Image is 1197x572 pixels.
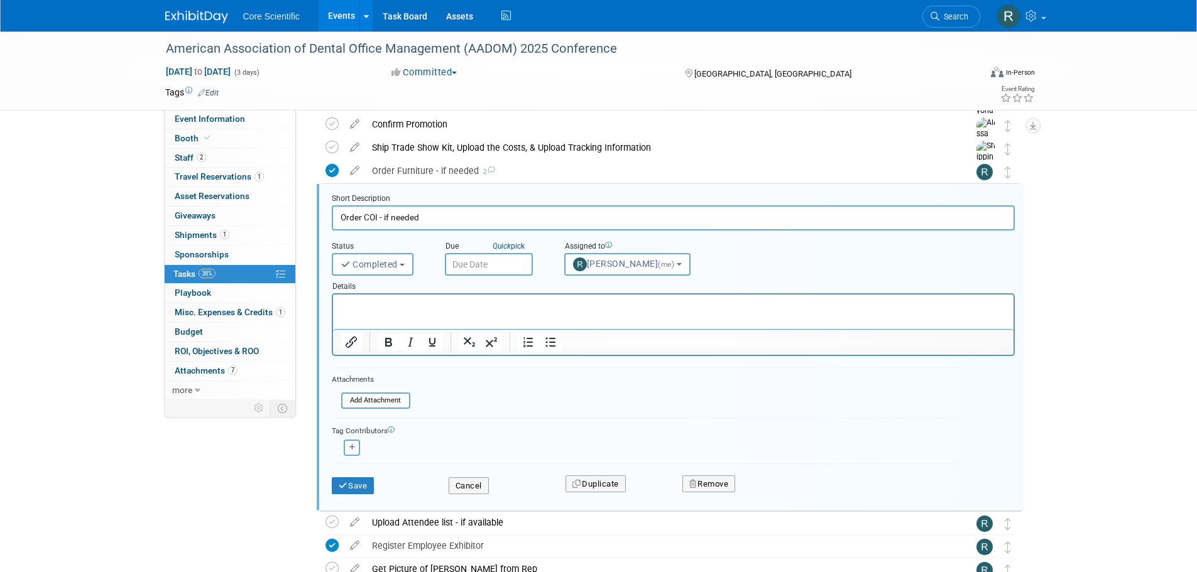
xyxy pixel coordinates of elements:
a: edit [344,165,366,176]
div: Tag Contributors [332,423,1015,436]
button: Underline [422,333,443,351]
input: Name of task or a short description [332,205,1015,230]
i: Move task [1005,120,1011,132]
button: Cancel [449,477,489,495]
span: Asset Reservations [175,191,249,201]
i: Booth reservation complete [204,134,210,141]
img: Rachel Wolff [976,515,993,532]
a: Sponsorships [165,246,295,264]
span: Core Scientific [243,11,300,21]
a: Travel Reservations1 [165,168,295,186]
div: Ship Trade Show Kit, Upload the Costs, & Upload Tracking Information [366,137,951,158]
img: ExhibitDay [165,11,228,23]
span: [GEOGRAPHIC_DATA], [GEOGRAPHIC_DATA] [694,69,851,78]
div: Due [445,241,545,253]
button: Subscript [459,333,480,351]
button: Italic [400,333,421,351]
a: Booth [165,129,295,148]
button: Committed [387,66,462,79]
span: Completed [341,259,398,269]
button: Bullet list [540,333,561,351]
button: Remove [682,475,736,493]
a: Misc. Expenses & Credits1 [165,303,295,322]
span: more [172,385,192,395]
iframe: Rich Text Area [333,294,1014,329]
div: Details [332,276,1015,293]
div: Confirm Promotion [366,114,951,135]
i: Quick [493,242,511,251]
i: Move task [1005,518,1011,530]
button: Duplicate [566,475,626,493]
span: Travel Reservations [175,171,264,181]
div: Register Employee Exhibitor [366,535,951,556]
i: Move task [1005,541,1011,553]
img: Shipping Team [976,141,995,196]
span: Event Information [175,114,245,124]
span: 1 [220,230,229,239]
img: Rachel Wolff [997,4,1020,28]
input: Due Date [445,253,533,276]
span: Booth [175,133,213,143]
a: Staff2 [165,149,295,168]
a: Giveaways [165,207,295,225]
div: Attachments [332,374,410,385]
td: Toggle Event Tabs [270,400,295,416]
button: Completed [332,253,414,276]
a: edit [344,119,366,130]
a: Shipments1 [165,226,295,245]
button: Bold [378,333,399,351]
div: Status [332,241,426,253]
button: Insert/edit link [341,333,362,351]
i: Move task [1005,143,1011,155]
a: edit [344,517,366,528]
a: Asset Reservations [165,187,295,206]
button: Save [332,477,374,495]
span: 7 [228,365,238,375]
span: Budget [175,326,203,337]
img: Format-Inperson.png [991,67,1003,77]
i: Move task [1005,166,1011,178]
span: (me) [658,260,674,269]
a: edit [344,540,366,551]
span: Misc. Expenses & Credits [175,307,285,317]
a: Attachments7 [165,362,295,380]
span: Tasks [173,269,216,279]
a: Search [922,6,980,28]
span: Staff [175,153,206,163]
div: In-Person [1005,68,1035,77]
span: 1 [276,308,285,317]
a: Quickpick [490,241,527,251]
a: Budget [165,323,295,342]
img: Alissa Schlosser [976,117,995,162]
a: more [165,381,295,400]
a: Tasks38% [165,265,295,284]
a: ROI, Objectives & ROO [165,342,295,361]
span: 38% [199,269,216,278]
button: [PERSON_NAME](me) [564,253,691,276]
td: Tags [165,86,219,99]
span: ROI, Objectives & ROO [175,346,259,356]
button: Numbered list [518,333,539,351]
span: Shipments [175,230,229,240]
div: Short Description [332,193,1015,205]
span: Giveaways [175,210,216,220]
span: (3 days) [233,68,260,77]
div: Event Rating [1000,86,1034,92]
a: Playbook [165,284,295,303]
span: Sponsorships [175,249,229,259]
span: Search [939,12,968,21]
span: to [192,67,204,77]
button: Superscript [481,333,502,351]
span: Playbook [175,288,211,298]
a: Event Information [165,110,295,129]
span: [DATE] [DATE] [165,66,231,77]
span: 1 [254,172,264,181]
span: 2 [197,153,206,162]
div: American Association of Dental Office Management (AADOM) 2025 Conference [161,38,961,60]
a: Edit [198,89,219,97]
div: Order Furniture - if needed [366,160,951,181]
div: Assigned to [564,241,721,253]
img: Rachel Wolff [976,164,993,180]
span: [PERSON_NAME] [573,259,677,269]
